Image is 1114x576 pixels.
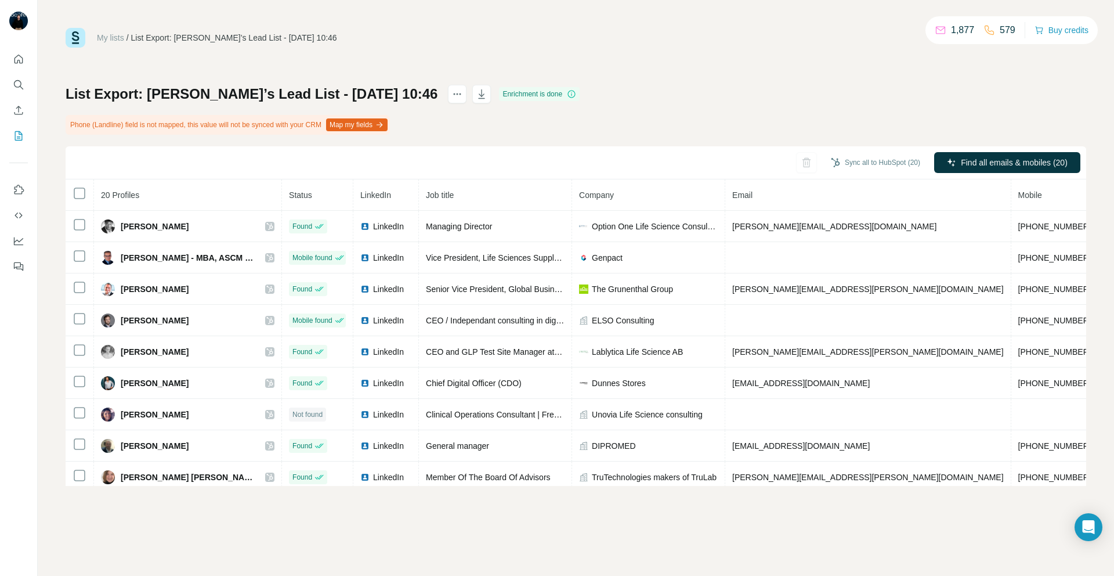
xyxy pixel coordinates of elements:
[9,100,28,121] button: Enrich CSV
[732,222,936,231] span: [PERSON_NAME][EMAIL_ADDRESS][DOMAIN_NAME]
[732,473,1004,482] span: [PERSON_NAME][EMAIL_ADDRESS][PERSON_NAME][DOMAIN_NAME]
[373,471,404,483] span: LinkedIn
[373,346,404,358] span: LinkedIn
[292,347,312,357] span: Found
[292,221,312,232] span: Found
[131,32,337,44] div: List Export: [PERSON_NAME]’s Lead List - [DATE] 10:46
[121,471,254,483] span: [PERSON_NAME] [PERSON_NAME]
[292,409,323,420] span: Not found
[121,221,189,232] span: [PERSON_NAME]
[9,49,28,70] button: Quick start
[101,408,115,422] img: Avatar
[592,315,654,326] span: ELSO Consulting
[1018,222,1091,231] span: [PHONE_NUMBER]
[360,190,391,200] span: LinkedIn
[360,473,370,482] img: LinkedIn logo
[732,347,1004,357] span: [PERSON_NAME][EMAIL_ADDRESS][PERSON_NAME][DOMAIN_NAME]
[448,85,466,103] button: actions
[1018,379,1091,388] span: [PHONE_NUMBER]
[9,256,28,277] button: Feedback
[292,253,332,263] span: Mobile found
[373,283,404,295] span: LinkedIn
[360,347,370,357] img: LinkedIn logo
[373,377,404,389] span: LinkedIn
[373,440,404,452] span: LinkedIn
[579,253,588,262] img: company-logo
[579,190,614,200] span: Company
[426,379,522,388] span: Chief Digital Officer (CDO)
[592,283,673,295] span: The Grunenthal Group
[579,347,588,357] img: company-logo
[66,85,437,103] h1: List Export: [PERSON_NAME]’s Lead List - [DATE] 10:46
[121,283,189,295] span: [PERSON_NAME]
[292,441,312,451] span: Found
[360,222,370,231] img: LinkedIn logo
[101,439,115,453] img: Avatar
[326,118,388,131] button: Map my fields
[373,252,404,264] span: LinkedIn
[373,221,404,232] span: LinkedIn
[579,285,588,294] img: company-logo
[426,410,668,419] span: Clinical Operations Consultant | Freelance Clinical Project Manager
[373,315,404,326] span: LinkedIn
[101,345,115,359] img: Avatar
[101,190,139,200] span: 20 Profiles
[360,379,370,388] img: LinkedIn logo
[732,190,753,200] span: Email
[1035,22,1088,38] button: Buy credits
[592,440,635,452] span: DIPROMED
[1018,316,1091,325] span: [PHONE_NUMBER]
[121,377,189,389] span: [PERSON_NAME]
[592,346,683,358] span: Lablytica Life Science AB
[426,347,635,357] span: CEO and GLP Test Site Manager at Lablytica Life Science
[592,221,718,232] span: Option One Life Science Consulting Sagl
[426,253,622,262] span: Vice President, Life Sciences Supply Chain Consulting
[66,115,390,135] div: Phone (Landline) field is not mapped, this value will not be synced with your CRM
[360,253,370,262] img: LinkedIn logo
[101,376,115,390] img: Avatar
[101,219,115,233] img: Avatar
[426,441,489,451] span: General manager
[426,473,551,482] span: Member Of The Board Of Advisors
[426,222,492,231] span: Managing Director
[9,12,28,30] img: Avatar
[121,409,189,420] span: [PERSON_NAME]
[592,409,703,420] span: Unovia Life Science consulting
[961,157,1068,168] span: Find all emails & mobiles (20)
[592,471,717,483] span: TruTechnologies makers of TruLab
[1075,513,1102,541] div: Open Intercom Messenger
[97,33,124,42] a: My lists
[1018,285,1091,294] span: [PHONE_NUMBER]
[426,316,667,325] span: CEO / Independant consulting in digital & IT for health / life science
[951,23,974,37] p: 1,877
[1018,253,1091,262] span: [PHONE_NUMBER]
[9,74,28,95] button: Search
[292,315,332,326] span: Mobile found
[373,409,404,420] span: LinkedIn
[101,282,115,296] img: Avatar
[66,28,85,48] img: Surfe Logo
[592,377,646,389] span: Dunnes Stores
[101,470,115,484] img: Avatar
[292,472,312,483] span: Found
[732,379,870,388] span: [EMAIL_ADDRESS][DOMAIN_NAME]
[1018,441,1091,451] span: [PHONE_NUMBER]
[292,284,312,294] span: Found
[579,224,588,228] img: company-logo
[9,179,28,200] button: Use Surfe on LinkedIn
[289,190,312,200] span: Status
[732,441,870,451] span: [EMAIL_ADDRESS][DOMAIN_NAME]
[1000,23,1015,37] p: 579
[360,441,370,451] img: LinkedIn logo
[823,154,928,171] button: Sync all to HubSpot (20)
[9,231,28,251] button: Dashboard
[592,252,623,264] span: Genpact
[499,87,580,101] div: Enrichment is done
[9,125,28,146] button: My lists
[126,32,129,44] li: /
[1018,190,1042,200] span: Mobile
[292,378,312,388] span: Found
[360,410,370,419] img: LinkedIn logo
[121,252,254,264] span: [PERSON_NAME] - MBA, ASCM CSCP
[426,190,454,200] span: Job title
